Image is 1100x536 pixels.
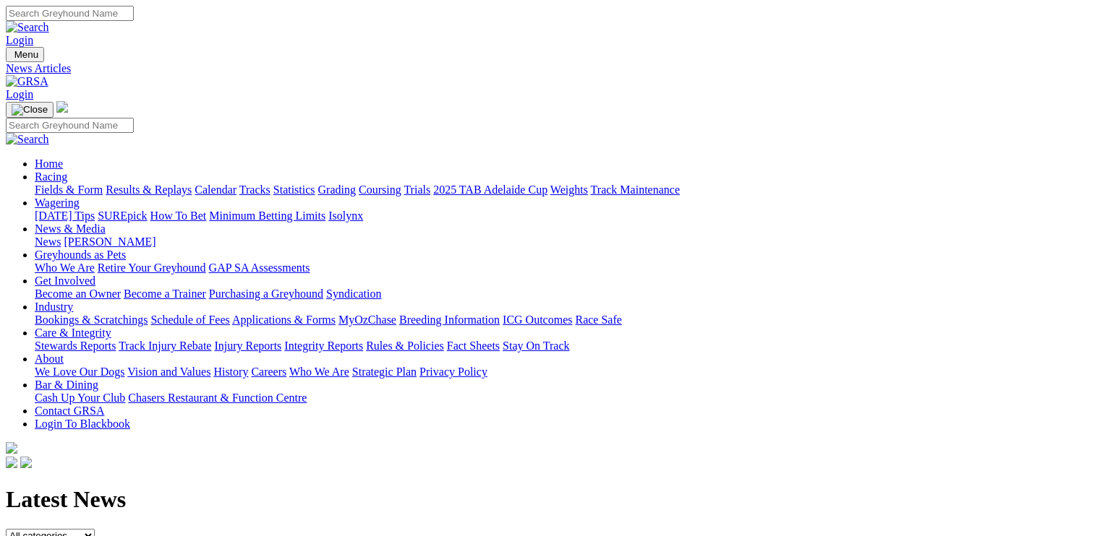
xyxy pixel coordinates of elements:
[419,366,487,378] a: Privacy Policy
[503,314,572,326] a: ICG Outcomes
[35,235,1094,248] div: News & Media
[338,314,396,326] a: MyOzChase
[35,353,64,365] a: About
[6,21,49,34] img: Search
[6,133,49,146] img: Search
[433,183,547,196] a: 2025 TAB Adelaide Cup
[6,88,33,100] a: Login
[128,392,307,404] a: Chasers Restaurant & Function Centre
[150,314,229,326] a: Schedule of Fees
[591,183,680,196] a: Track Maintenance
[6,457,17,468] img: facebook.svg
[239,183,270,196] a: Tracks
[35,405,104,417] a: Contact GRSA
[35,288,1094,301] div: Get Involved
[35,314,148,326] a: Bookings & Scratchings
[12,104,48,116] img: Close
[150,209,207,222] a: How To Bet
[214,340,281,352] a: Injury Reports
[35,418,130,430] a: Login To Blackbook
[35,340,1094,353] div: Care & Integrity
[404,183,430,196] a: Trials
[98,261,206,274] a: Retire Your Greyhound
[6,34,33,46] a: Login
[209,261,310,274] a: GAP SA Assessments
[35,196,80,209] a: Wagering
[6,118,134,133] input: Search
[359,183,401,196] a: Coursing
[6,62,1094,75] a: News Articles
[35,209,95,222] a: [DATE] Tips
[35,366,124,378] a: We Love Our Dogs
[575,314,621,326] a: Race Safe
[35,261,95,274] a: Who We Are
[35,157,63,170] a: Home
[35,301,73,313] a: Industry
[35,392,125,404] a: Cash Up Your Club
[35,222,106,235] a: News & Media
[232,314,336,326] a: Applications & Forms
[318,183,356,196] a: Grading
[6,102,54,118] button: Toggle navigation
[35,314,1094,327] div: Industry
[119,340,211,352] a: Track Injury Rebate
[213,366,248,378] a: History
[35,235,61,248] a: News
[98,209,147,222] a: SUREpick
[289,366,349,378] a: Who We Are
[35,327,111,339] a: Care & Integrity
[35,288,121,300] a: Become an Owner
[273,183,315,196] a: Statistics
[35,248,126,261] a: Greyhounds as Pets
[399,314,500,326] a: Breeding Information
[127,366,210,378] a: Vision and Values
[209,209,325,222] a: Minimum Betting Limits
[14,49,38,60] span: Menu
[35,379,98,391] a: Bar & Dining
[35,183,1094,196] div: Racing
[209,288,323,300] a: Purchasing a Greyhound
[56,101,68,113] img: logo-grsa-white.png
[124,288,206,300] a: Become a Trainer
[6,47,44,62] button: Toggle navigation
[6,75,48,88] img: GRSA
[35,340,116,352] a: Stewards Reports
[35,261,1094,275] div: Greyhounds as Pets
[35,275,95,287] a: Get Involved
[106,183,192,196] a: Results & Replays
[35,183,103,196] a: Fields & Form
[326,288,381,300] a: Syndication
[6,486,1094,513] h1: Latest News
[20,457,32,468] img: twitter.svg
[35,170,67,183] a: Racing
[64,235,155,248] a: [PERSON_NAME]
[251,366,286,378] a: Careers
[352,366,417,378] a: Strategic Plan
[6,442,17,454] img: logo-grsa-white.png
[35,392,1094,405] div: Bar & Dining
[6,6,134,21] input: Search
[550,183,588,196] a: Weights
[284,340,363,352] a: Integrity Reports
[195,183,236,196] a: Calendar
[35,366,1094,379] div: About
[447,340,500,352] a: Fact Sheets
[503,340,569,352] a: Stay On Track
[366,340,444,352] a: Rules & Policies
[328,209,363,222] a: Isolynx
[35,209,1094,222] div: Wagering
